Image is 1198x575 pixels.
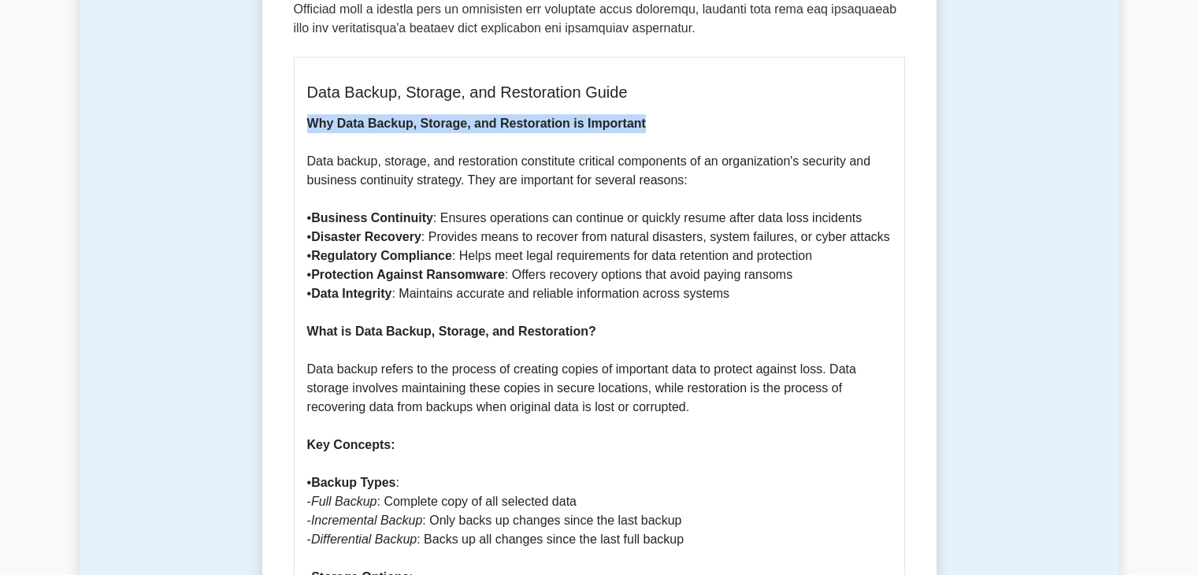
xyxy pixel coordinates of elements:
[311,287,391,300] b: Data Integrity
[311,532,417,546] i: Differential Backup
[307,83,892,102] h5: Data Backup, Storage, and Restoration Guide
[311,514,422,527] i: Incremental Backup
[307,117,646,130] b: Why Data Backup, Storage, and Restoration is Important
[307,325,596,338] b: What is Data Backup, Storage, and Restoration?
[311,230,421,243] b: Disaster Recovery
[311,495,377,508] i: Full Backup
[311,268,505,281] b: Protection Against Ransomware
[311,249,452,262] b: Regulatory Compliance
[307,438,395,451] b: Key Concepts:
[311,211,433,224] b: Business Continuity
[311,476,395,489] b: Backup Types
